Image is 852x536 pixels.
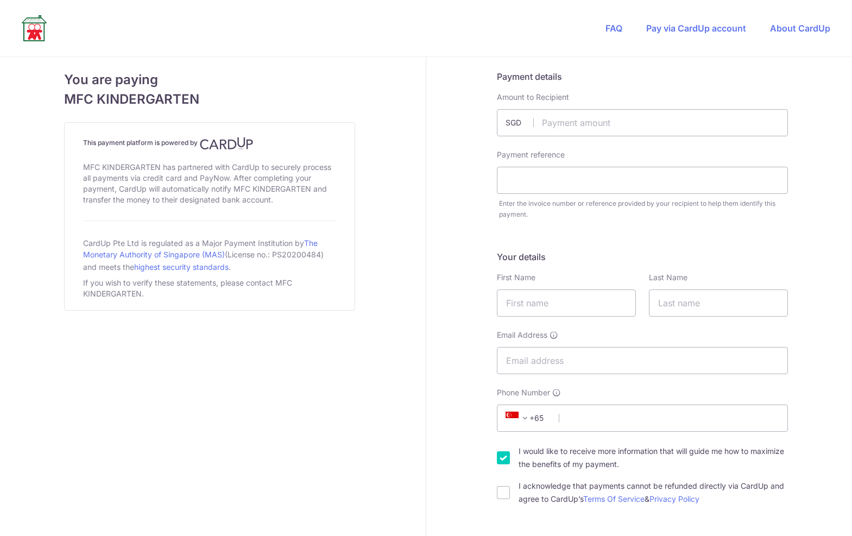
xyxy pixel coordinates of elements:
a: Pay via CardUp account [646,23,746,34]
img: CardUp [200,137,253,150]
input: Last name [649,289,788,317]
span: Phone Number [497,387,550,398]
label: First Name [497,272,535,283]
input: Email address [497,347,788,374]
a: Privacy Policy [649,494,699,503]
span: +65 [502,412,551,425]
label: I would like to receive more information that will guide me how to maximize the benefits of my pa... [519,445,788,471]
label: Payment reference [497,149,565,160]
input: First name [497,289,636,317]
div: CardUp Pte Ltd is regulated as a Major Payment Institution by (License no.: PS20200484) and meets... [83,234,336,275]
h4: This payment platform is powered by [83,137,336,150]
h5: Your details [497,250,788,263]
span: MFC KINDERGARTEN [64,90,355,109]
span: Email Address [497,330,547,340]
label: Amount to Recipient [497,92,569,103]
div: Enter the invoice number or reference provided by your recipient to help them identify this payment. [499,198,788,220]
label: I acknowledge that payments cannot be refunded directly via CardUp and agree to CardUp’s & [519,480,788,506]
a: highest security standards [134,262,229,272]
label: Last Name [649,272,687,283]
a: About CardUp [770,23,830,34]
input: Payment amount [497,109,788,136]
h5: Payment details [497,70,788,83]
a: Terms Of Service [583,494,645,503]
a: FAQ [605,23,622,34]
div: MFC KINDERGARTEN has partnered with CardUp to securely process all payments via credit card and P... [83,160,336,207]
span: You are paying [64,70,355,90]
div: If you wish to verify these statements, please contact MFC KINDERGARTEN. [83,275,336,301]
span: SGD [506,117,534,128]
span: +65 [506,412,532,425]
